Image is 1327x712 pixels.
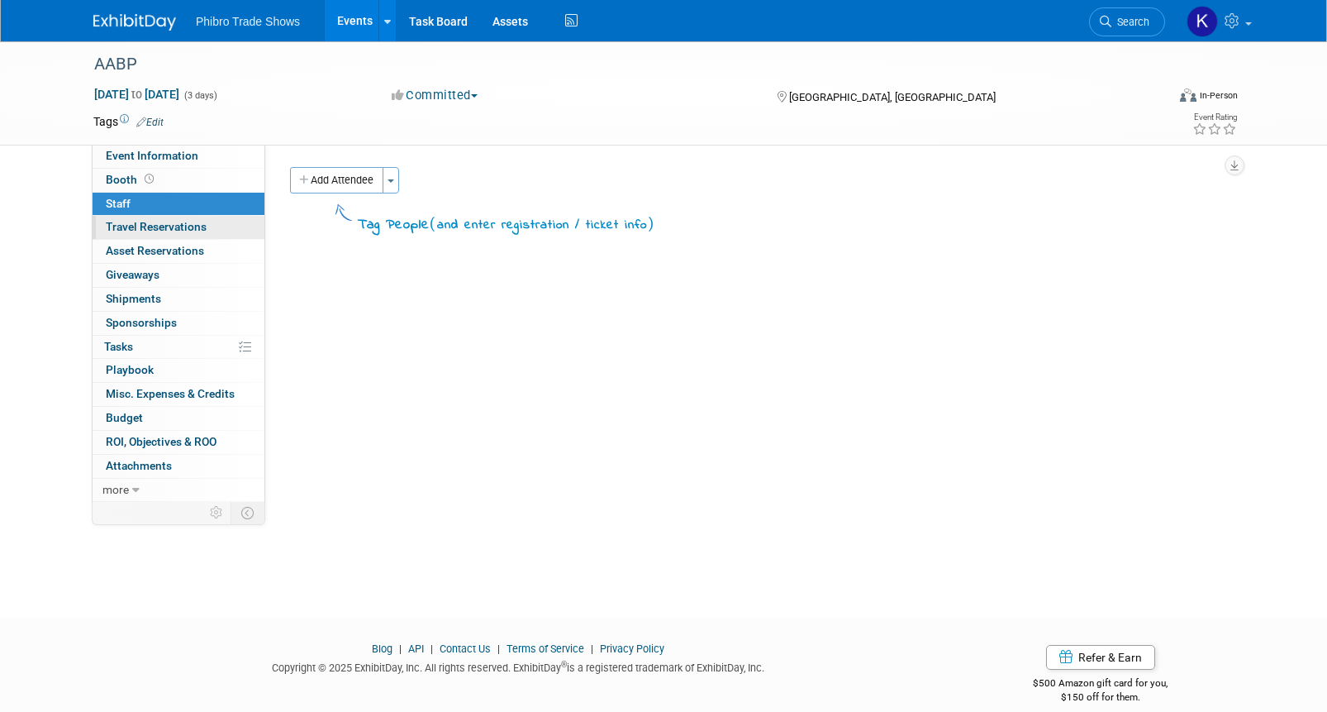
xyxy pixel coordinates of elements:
a: Giveaways [93,264,264,287]
span: Phibro Trade Shows [196,15,300,28]
span: Shipments [106,292,161,305]
td: Personalize Event Tab Strip [202,502,231,523]
button: Add Attendee [290,167,383,194]
div: $500 Amazon gift card for you, [968,666,1234,704]
span: (3 days) [183,90,217,101]
img: ExhibitDay [93,14,176,31]
a: Sponsorships [93,312,264,335]
a: Staff [93,193,264,216]
a: Booth [93,169,264,192]
span: Sponsorships [106,316,177,329]
a: Contact Us [440,643,491,655]
span: ) [647,215,654,232]
td: Toggle Event Tabs [231,502,265,523]
a: Refer & Earn [1046,645,1155,670]
a: Asset Reservations [93,240,264,263]
a: Search [1089,7,1165,36]
a: Event Information [93,145,264,168]
div: Event Format [1068,86,1238,111]
a: Terms of Service [507,643,584,655]
a: Travel Reservations [93,216,264,239]
a: Misc. Expenses & Credits [93,383,264,406]
span: [GEOGRAPHIC_DATA], [GEOGRAPHIC_DATA] [789,91,996,103]
span: | [587,643,597,655]
span: Tasks [104,340,133,353]
span: | [426,643,437,655]
span: more [102,483,129,496]
span: | [493,643,504,655]
span: Budget [106,411,143,424]
a: API [408,643,424,655]
span: Staff [106,197,131,210]
span: ROI, Objectives & ROO [106,435,216,448]
a: Attachments [93,455,264,478]
span: [DATE] [DATE] [93,87,180,102]
a: Shipments [93,288,264,311]
div: $150 off for them. [968,690,1234,705]
div: Tag People [358,213,654,236]
span: Asset Reservations [106,244,204,257]
span: Giveaways [106,268,159,281]
a: Privacy Policy [600,643,664,655]
a: ROI, Objectives & ROO [93,431,264,454]
span: to [129,88,145,101]
span: Attachments [106,459,172,472]
span: | [395,643,406,655]
div: Event Rating [1192,113,1237,122]
span: Playbook [106,363,154,376]
span: Travel Reservations [106,220,207,233]
a: Playbook [93,359,264,382]
span: Event Information [106,149,198,162]
img: Karol Ehmen [1187,6,1218,37]
span: Booth not reserved yet [141,173,157,185]
button: Committed [386,87,484,104]
sup: ® [561,660,567,669]
span: and enter registration / ticket info [437,216,647,234]
img: Format-Inperson.png [1180,88,1196,102]
div: AABP [88,50,1140,79]
div: In-Person [1199,89,1238,102]
td: Tags [93,113,164,130]
a: more [93,479,264,502]
a: Tasks [93,336,264,359]
div: Copyright © 2025 ExhibitDay, Inc. All rights reserved. ExhibitDay is a registered trademark of Ex... [93,657,943,676]
a: Budget [93,407,264,430]
span: ( [430,215,437,232]
a: Blog [372,643,392,655]
span: Search [1111,16,1149,28]
span: Misc. Expenses & Credits [106,387,235,400]
a: Edit [136,117,164,128]
span: Booth [106,173,157,186]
